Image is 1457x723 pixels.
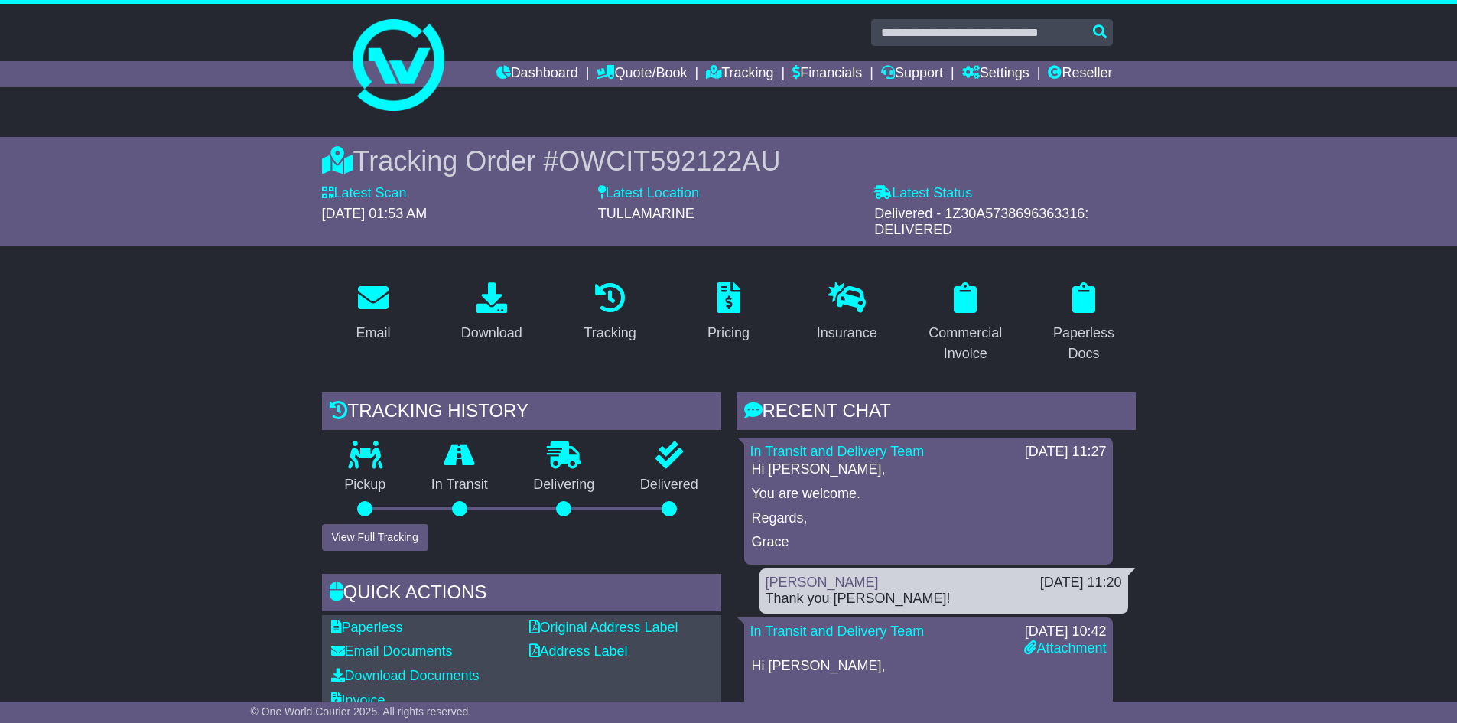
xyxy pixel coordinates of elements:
p: Regards, [752,510,1105,527]
p: Delivered [617,477,721,493]
div: Tracking history [322,392,721,434]
span: © One World Courier 2025. All rights reserved. [251,705,472,718]
a: Pricing [698,277,759,349]
label: Latest Status [874,185,972,202]
div: Pricing [707,323,750,344]
div: Paperless Docs [1042,323,1126,364]
div: Insurance [817,323,877,344]
div: Email [356,323,390,344]
div: [DATE] 10:42 [1024,624,1106,640]
p: Pickup [322,477,409,493]
a: Financials [792,61,862,87]
div: Commercial Invoice [924,323,1007,364]
a: Reseller [1048,61,1112,87]
div: [DATE] 11:20 [1040,575,1122,591]
a: Dashboard [496,61,578,87]
span: OWCIT592122AU [558,145,780,177]
div: Thank you [PERSON_NAME]! [766,591,1122,607]
label: Latest Scan [322,185,407,202]
a: In Transit and Delivery Team [750,444,925,459]
a: Download [451,277,532,349]
p: You are welcome. [752,486,1105,503]
a: Support [881,61,943,87]
p: Delivering [511,477,618,493]
a: Settings [962,61,1029,87]
p: In Transit [408,477,511,493]
button: View Full Tracking [322,524,428,551]
a: Paperless Docs [1033,277,1136,370]
a: Address Label [529,643,628,659]
p: Hi [PERSON_NAME], [752,658,1105,675]
a: Invoice [331,692,385,708]
a: Tracking [706,61,773,87]
label: Latest Location [598,185,699,202]
a: In Transit and Delivery Team [750,624,925,639]
span: Delivered - 1Z30A5738696363316: DELIVERED [874,206,1088,238]
a: Commercial Invoice [914,277,1017,370]
div: Tracking Order # [322,145,1136,177]
div: Quick Actions [322,574,721,615]
div: RECENT CHAT [737,392,1136,434]
a: Insurance [807,277,887,349]
a: Attachment [1024,640,1106,656]
div: Download [461,323,522,344]
a: [PERSON_NAME] [766,575,879,590]
span: TULLAMARINE [598,206,694,221]
a: Tracking [574,277,646,349]
p: Hi [PERSON_NAME], [752,461,1105,478]
a: Quote/Book [597,61,687,87]
a: Original Address Label [529,620,678,635]
div: [DATE] 11:27 [1025,444,1107,461]
a: Paperless [331,620,403,635]
span: [DATE] 01:53 AM [322,206,428,221]
a: Email Documents [331,643,453,659]
div: Tracking [584,323,636,344]
a: Download Documents [331,668,480,683]
a: Email [346,277,400,349]
p: Grace [752,534,1105,551]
